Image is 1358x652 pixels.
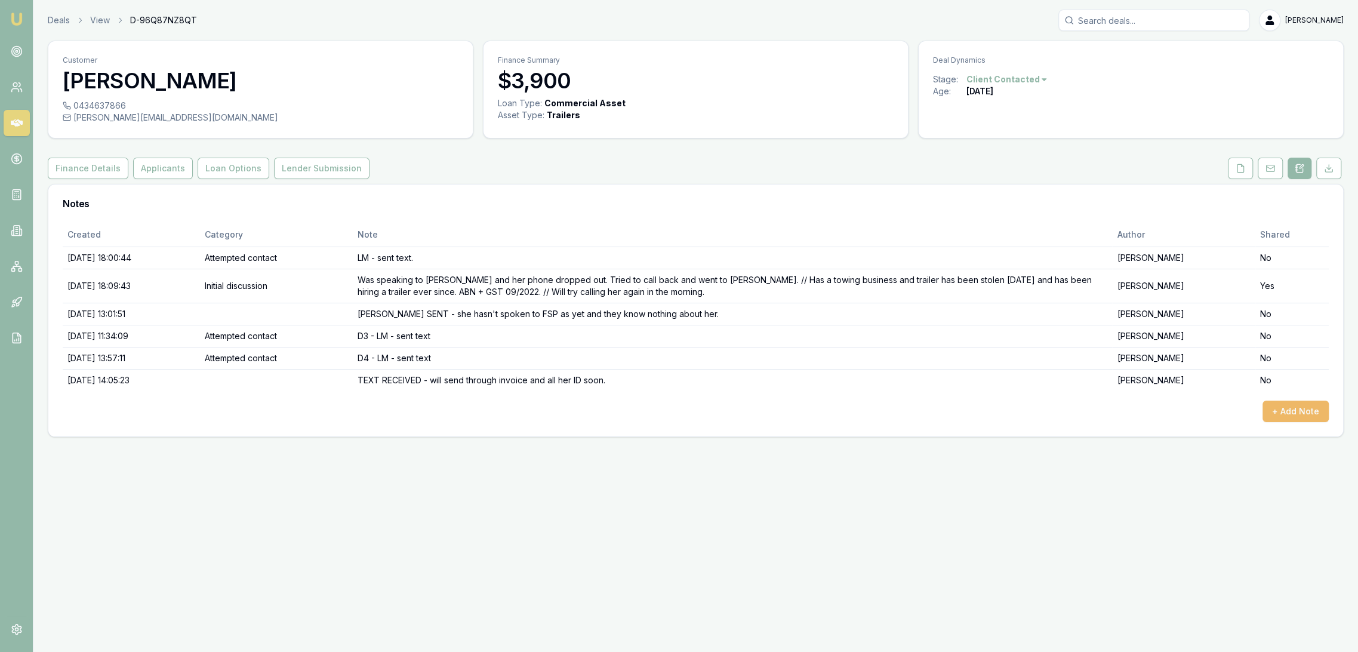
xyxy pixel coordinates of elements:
[1262,401,1329,422] button: + Add Note
[1255,247,1329,269] td: No
[933,56,1329,65] p: Deal Dynamics
[353,247,1113,269] td: LM - sent text.
[966,73,1048,85] button: Client Contacted
[1112,269,1255,303] td: [PERSON_NAME]
[1285,16,1344,25] span: [PERSON_NAME]
[63,100,458,112] div: 0434637866
[498,109,544,121] div: Asset Type :
[63,269,200,303] td: [DATE] 18:09:43
[63,325,200,347] td: [DATE] 11:34:09
[63,369,200,391] td: [DATE] 14:05:23
[1112,247,1255,269] td: [PERSON_NAME]
[63,56,458,65] p: Customer
[498,56,894,65] p: Finance Summary
[1255,325,1329,347] td: No
[200,347,353,369] td: Attempted contact
[195,158,272,179] a: Loan Options
[48,14,70,26] a: Deals
[1255,223,1329,247] th: Shared
[200,223,353,247] th: Category
[200,269,353,303] td: Initial discussion
[1112,223,1255,247] th: Author
[353,325,1113,347] td: D3 - LM - sent text
[198,158,269,179] button: Loan Options
[933,73,966,85] div: Stage:
[1112,303,1255,325] td: [PERSON_NAME]
[544,97,626,109] div: Commercial Asset
[48,158,128,179] button: Finance Details
[353,369,1113,391] td: TEXT RECEIVED - will send through invoice and all her ID soon.
[933,85,966,97] div: Age:
[498,97,542,109] div: Loan Type:
[547,109,580,121] div: Trailers
[63,69,458,93] h3: [PERSON_NAME]
[131,158,195,179] a: Applicants
[63,303,200,325] td: [DATE] 13:01:51
[353,269,1113,303] td: Was speaking to [PERSON_NAME] and her phone dropped out. Tried to call back and went to [PERSON_N...
[353,347,1113,369] td: D4 - LM - sent text
[63,112,458,124] div: [PERSON_NAME][EMAIL_ADDRESS][DOMAIN_NAME]
[1255,347,1329,369] td: No
[90,14,110,26] a: View
[274,158,369,179] button: Lender Submission
[133,158,193,179] button: Applicants
[1255,269,1329,303] td: Yes
[1112,325,1255,347] td: [PERSON_NAME]
[1255,369,1329,391] td: No
[353,303,1113,325] td: [PERSON_NAME] SENT - she hasn't spoken to FSP as yet and they know nothing about her.
[63,347,200,369] td: [DATE] 13:57:11
[1112,369,1255,391] td: [PERSON_NAME]
[63,199,1329,208] h3: Notes
[353,223,1113,247] th: Note
[63,247,200,269] td: [DATE] 18:00:44
[200,247,353,269] td: Attempted contact
[966,85,993,97] div: [DATE]
[1112,347,1255,369] td: [PERSON_NAME]
[130,14,197,26] span: D-96Q87NZ8QT
[48,158,131,179] a: Finance Details
[48,14,197,26] nav: breadcrumb
[1255,303,1329,325] td: No
[272,158,372,179] a: Lender Submission
[200,325,353,347] td: Attempted contact
[1058,10,1249,31] input: Search deals
[63,223,200,247] th: Created
[10,12,24,26] img: emu-icon-u.png
[498,69,894,93] h3: $3,900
